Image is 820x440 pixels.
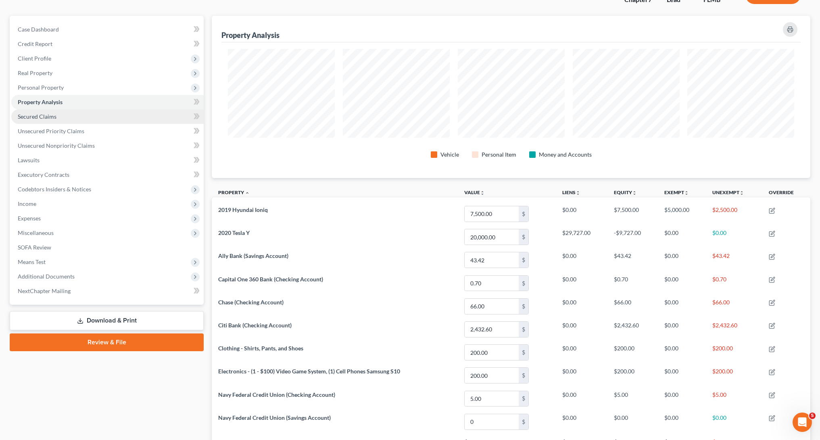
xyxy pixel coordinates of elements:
[556,249,608,272] td: $0.00
[519,229,528,245] div: $
[658,364,706,387] td: $0.00
[607,364,658,387] td: $200.00
[706,341,762,364] td: $200.00
[658,249,706,272] td: $0.00
[465,229,519,245] input: 0.00
[218,189,250,195] a: Property expand_less
[562,189,580,195] a: Liensunfold_more
[18,171,69,178] span: Executory Contracts
[706,410,762,433] td: $0.00
[684,191,689,195] i: unfold_more
[465,299,519,314] input: 0.00
[607,249,658,272] td: $43.42
[18,98,63,105] span: Property Analysis
[607,226,658,249] td: -$9,727.00
[658,341,706,364] td: $0.00
[218,345,303,352] span: Clothing - Shirts, Pants, and Shoes
[218,391,335,398] span: Navy Federal Credit Union (Checking Account)
[556,410,608,433] td: $0.00
[706,295,762,318] td: $66.00
[218,299,284,306] span: Chase (Checking Account)
[556,226,608,249] td: $29,727.00
[556,318,608,341] td: $0.00
[480,191,485,195] i: unfold_more
[465,322,519,337] input: 0.00
[658,410,706,433] td: $0.00
[245,191,250,195] i: expand_less
[18,142,95,149] span: Unsecured Nonpriority Claims
[614,189,637,195] a: Equityunfold_more
[556,272,608,295] td: $0.00
[706,272,762,295] td: $0.70
[18,84,64,91] span: Personal Property
[556,202,608,225] td: $0.00
[706,318,762,341] td: $2,432.60
[658,387,706,410] td: $0.00
[18,186,91,193] span: Codebtors Insiders & Notices
[11,109,204,124] a: Secured Claims
[519,414,528,430] div: $
[519,252,528,268] div: $
[465,206,519,222] input: 0.00
[11,168,204,182] a: Executory Contracts
[465,414,519,430] input: 0.00
[465,276,519,291] input: 0.00
[556,387,608,410] td: $0.00
[712,189,744,195] a: Unexemptunfold_more
[18,113,56,120] span: Secured Claims
[519,368,528,383] div: $
[607,318,658,341] td: $2,432.60
[18,128,84,134] span: Unsecured Priority Claims
[519,299,528,314] div: $
[11,22,204,37] a: Case Dashboard
[658,295,706,318] td: $0.00
[739,191,744,195] i: unfold_more
[556,341,608,364] td: $0.00
[519,276,528,291] div: $
[218,206,268,213] span: 2019 Hyundai Ioniq
[706,249,762,272] td: $43.42
[18,229,54,236] span: Miscellaneous
[18,287,71,294] span: NextChapter Mailing
[218,322,292,329] span: Citi Bank (Checking Account)
[218,368,400,375] span: Electronics - (1 - $100) Video Game System, (1) Cell Phones Samsung S10
[440,151,459,159] div: Vehicle
[607,295,658,318] td: $66.00
[519,322,528,337] div: $
[18,69,52,76] span: Real Property
[607,341,658,364] td: $200.00
[10,333,204,351] a: Review & File
[18,157,40,163] span: Lawsuits
[221,30,280,40] div: Property Analysis
[465,345,519,360] input: 0.00
[11,284,204,298] a: NextChapter Mailing
[464,189,485,195] a: Valueunfold_more
[762,184,810,203] th: Override
[18,215,41,222] span: Expenses
[11,37,204,51] a: Credit Report
[607,410,658,433] td: $0.00
[465,252,519,268] input: 0.00
[576,191,580,195] i: unfold_more
[706,387,762,410] td: $5.00
[556,295,608,318] td: $0.00
[18,26,59,33] span: Case Dashboard
[632,191,637,195] i: unfold_more
[482,151,516,159] div: Personal Item
[465,368,519,383] input: 0.00
[706,364,762,387] td: $200.00
[11,124,204,138] a: Unsecured Priority Claims
[11,138,204,153] a: Unsecured Nonpriority Claims
[18,200,36,207] span: Income
[658,202,706,225] td: $5,000.00
[658,318,706,341] td: $0.00
[18,40,52,47] span: Credit Report
[465,391,519,406] input: 0.00
[539,151,592,159] div: Money and Accounts
[18,244,51,251] span: SOFA Review
[18,258,46,265] span: Means Test
[664,189,689,195] a: Exemptunfold_more
[706,202,762,225] td: $2,500.00
[658,226,706,249] td: $0.00
[18,273,75,280] span: Additional Documents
